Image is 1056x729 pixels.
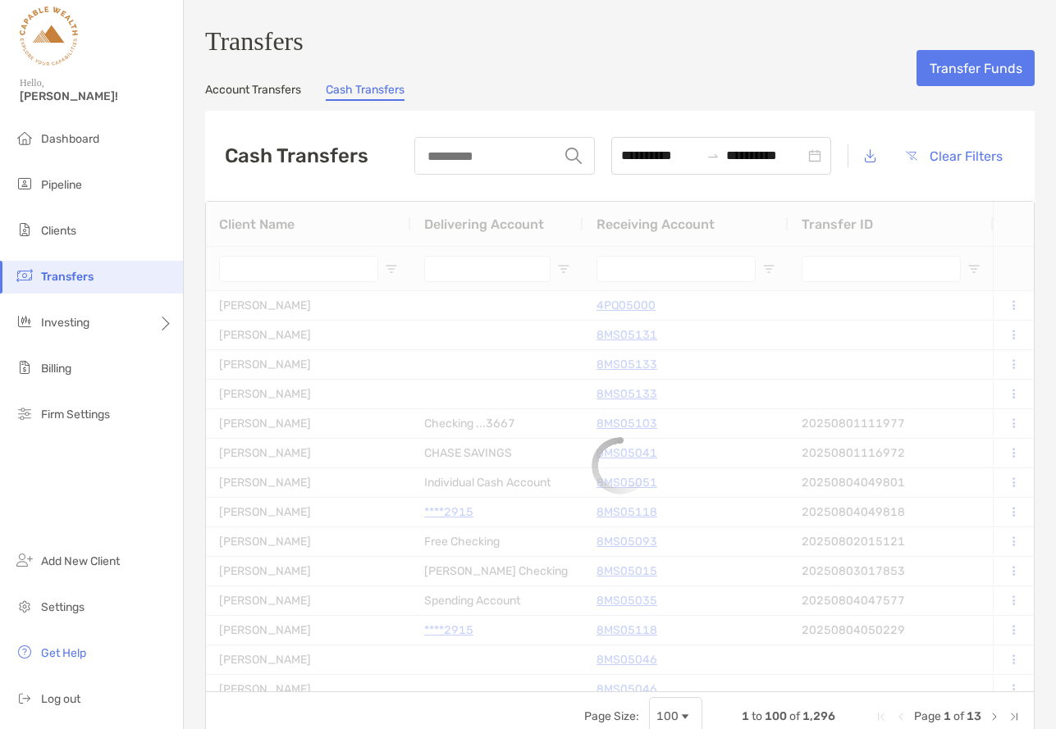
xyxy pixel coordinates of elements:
[1008,710,1021,723] div: Last Page
[765,709,787,723] span: 100
[41,554,120,568] span: Add New Client
[15,596,34,616] img: settings icon
[656,709,679,723] div: 100
[893,138,1015,174] button: Clear Filters
[917,50,1035,86] button: Transfer Funds
[41,646,86,660] span: Get Help
[906,151,917,161] img: button icon
[15,266,34,285] img: transfers icon
[41,600,85,614] span: Settings
[802,709,835,723] span: 1,296
[875,710,888,723] div: First Page
[15,358,34,377] img: billing icon
[20,7,78,66] img: Zoe Logo
[205,83,301,101] a: Account Transfers
[15,550,34,570] img: add_new_client icon
[742,709,749,723] span: 1
[706,149,720,162] span: swap-right
[914,709,941,723] span: Page
[15,174,34,194] img: pipeline icon
[706,149,720,162] span: to
[15,642,34,662] img: get-help icon
[953,709,964,723] span: of
[41,692,80,706] span: Log out
[41,316,89,330] span: Investing
[41,178,82,192] span: Pipeline
[41,362,71,376] span: Billing
[15,312,34,331] img: investing icon
[326,83,405,101] a: Cash Transfers
[584,709,639,723] div: Page Size:
[41,408,110,421] span: Firm Settings
[205,26,1035,57] h3: Transfers
[15,403,34,423] img: firm-settings icon
[944,709,951,723] span: 1
[20,89,173,103] span: [PERSON_NAME]!
[41,270,94,284] span: Transfers
[789,709,800,723] span: of
[15,128,34,148] img: dashboard icon
[988,710,1001,723] div: Next Page
[225,144,368,167] h2: Cash Transfers
[41,224,76,238] span: Clients
[15,688,34,708] img: logout icon
[752,709,762,723] span: to
[41,132,99,146] span: Dashboard
[967,709,981,723] span: 13
[894,710,907,723] div: Previous Page
[565,148,582,164] img: input icon
[15,220,34,239] img: clients icon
